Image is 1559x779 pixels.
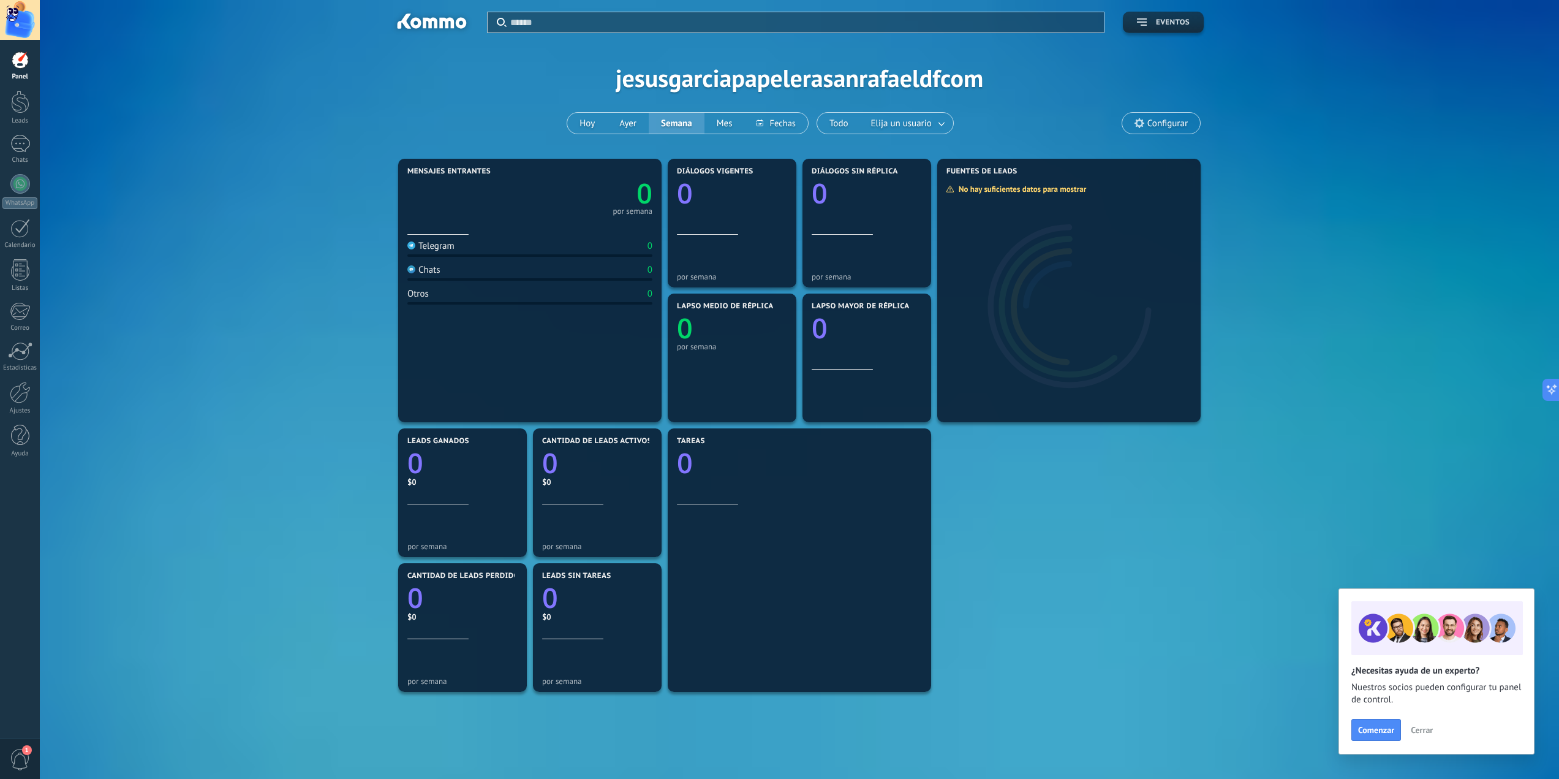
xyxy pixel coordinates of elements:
div: Leads [2,117,38,125]
div: Telegram [407,240,455,252]
div: No hay suficientes datos para mostrar [946,184,1095,194]
div: por semana [613,208,652,215]
div: $0 [407,477,518,487]
span: Cerrar [1411,726,1433,734]
div: $0 [407,612,518,622]
div: 0 [647,240,652,252]
h2: ¿Necesitas ayuda de un experto? [1351,665,1522,677]
text: 0 [812,310,828,347]
button: Semana [649,113,704,134]
div: Chats [2,156,38,164]
button: Ayer [607,113,649,134]
div: Estadísticas [2,364,38,372]
span: Mensajes entrantes [407,167,491,176]
span: Diálogos vigentes [677,167,753,176]
text: 0 [677,310,693,347]
button: Eventos [1123,12,1204,33]
span: Cantidad de leads activos [542,437,652,446]
text: 0 [812,175,828,212]
div: 0 [647,288,652,300]
img: Telegram [407,241,415,249]
button: Elija un usuario [861,113,953,134]
text: 0 [677,444,693,482]
a: 0 [542,444,652,482]
a: 0 [407,444,518,482]
div: Listas [2,284,38,292]
div: $0 [542,612,652,622]
div: por semana [542,677,652,686]
div: WhatsApp [2,197,37,209]
div: $0 [542,477,652,487]
span: Leads ganados [407,437,469,446]
span: Nuestros socios pueden configurar tu panel de control. [1351,682,1522,706]
div: por semana [542,542,652,551]
img: Chats [407,265,415,273]
span: Eventos [1156,18,1190,27]
div: Otros [407,288,429,300]
text: 0 [542,444,558,482]
a: 0 [677,444,922,482]
div: Calendario [2,241,38,249]
div: por semana [812,272,922,281]
span: Diálogos sin réplica [812,167,898,176]
span: Lapso mayor de réplica [812,302,909,311]
div: Ajustes [2,407,38,415]
span: Lapso medio de réplica [677,302,774,311]
text: 0 [677,175,693,212]
button: Cerrar [1405,721,1438,739]
div: 0 [647,264,652,276]
button: Hoy [567,113,607,134]
span: Fuentes de leads [946,167,1017,176]
span: Leads sin tareas [542,572,611,580]
a: 0 [407,579,518,617]
text: 0 [542,579,558,617]
span: Cantidad de leads perdidos [407,572,524,580]
span: Comenzar [1358,726,1394,734]
div: por semana [407,677,518,686]
span: Elija un usuario [869,115,934,132]
div: por semana [407,542,518,551]
div: por semana [677,272,787,281]
text: 0 [407,444,423,482]
a: 0 [542,579,652,617]
a: 0 [530,175,652,212]
div: Panel [2,73,38,81]
button: Comenzar [1351,719,1401,741]
button: Fechas [744,113,807,134]
button: Mes [704,113,745,134]
div: Chats [407,264,440,276]
div: Ayuda [2,450,38,458]
button: Todo [817,113,861,134]
text: 0 [636,175,652,212]
span: Configurar [1147,118,1188,129]
div: por semana [677,342,787,351]
span: Tareas [677,437,705,446]
div: Correo [2,324,38,332]
span: 1 [22,745,32,755]
text: 0 [407,579,423,617]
